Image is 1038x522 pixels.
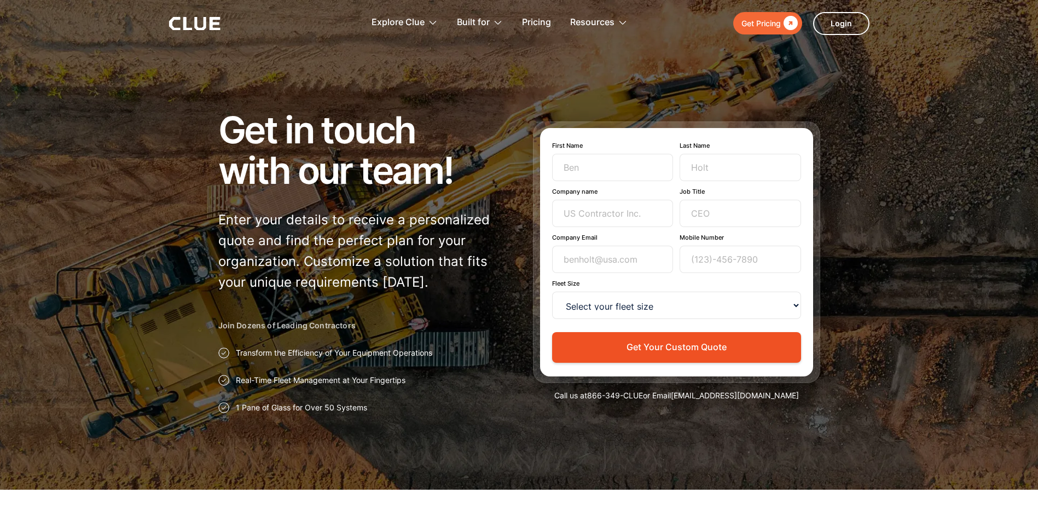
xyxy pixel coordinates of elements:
input: US Contractor Inc. [552,200,674,227]
div: Explore Clue [372,5,425,40]
a: 866-349-CLUE [587,391,643,400]
input: benholt@usa.com [552,246,674,273]
div: Get Pricing [741,16,781,30]
a: Login [813,12,869,35]
button: Get Your Custom Quote [552,332,801,362]
label: First Name [552,142,674,149]
label: Last Name [680,142,801,149]
p: 1 Pane of Glass for Over 50 Systems [236,402,367,413]
label: Mobile Number [680,234,801,241]
div: Built for [457,5,490,40]
input: (123)-456-7890 [680,246,801,273]
label: Company Email [552,234,674,241]
a: Pricing [522,5,551,40]
img: Approval checkmark icon [218,402,229,413]
input: Holt [680,154,801,181]
div:  [781,16,798,30]
div: Resources [570,5,614,40]
label: Company name [552,188,674,195]
a: Get Pricing [733,12,802,34]
p: Transform the Efficiency of Your Equipment Operations [236,347,432,358]
img: Approval checkmark icon [218,375,229,386]
p: Real-Time Fleet Management at Your Fingertips [236,375,405,386]
input: CEO [680,200,801,227]
img: Approval checkmark icon [218,347,229,358]
label: Fleet Size [552,280,801,287]
h2: Join Dozens of Leading Contractors [218,320,506,331]
p: Enter your details to receive a personalized quote and find the perfect plan for your organizatio... [218,210,506,293]
input: Ben [552,154,674,181]
label: Job Title [680,188,801,195]
a: [EMAIL_ADDRESS][DOMAIN_NAME] [671,391,799,400]
div: Call us at or Email [533,390,820,401]
h1: Get in touch with our team! [218,109,506,190]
